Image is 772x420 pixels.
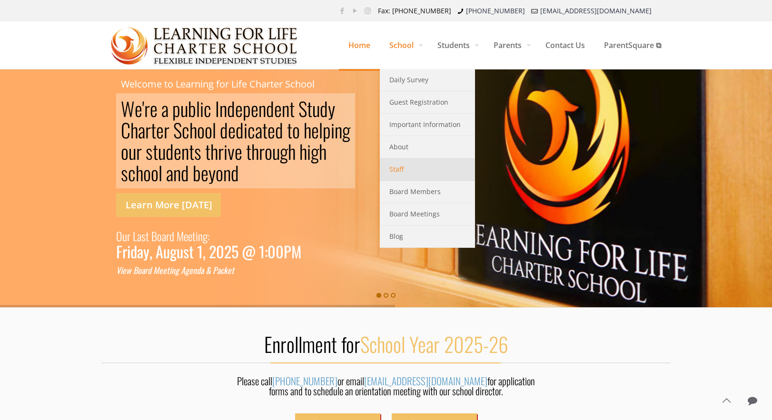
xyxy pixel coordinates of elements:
[194,141,201,162] div: s
[212,119,216,141] div: l
[188,226,192,245] div: e
[146,141,153,162] div: s
[136,141,142,162] div: r
[120,264,122,276] div: i
[307,141,311,162] div: i
[228,264,231,276] div: e
[208,226,210,245] div: :
[121,98,135,119] div: W
[116,226,122,245] div: O
[189,119,197,141] div: h
[205,119,212,141] div: o
[380,225,475,248] a: Blog
[111,21,298,69] a: Learning for Life Charter School
[320,98,328,119] div: d
[530,6,539,15] i: mail
[136,162,143,184] div: h
[311,119,319,141] div: e
[116,226,301,257] a: Our Last Board Meeting: Friday, August 1, 2025 @ 1:00PM
[389,96,448,108] span: Guest Registration
[188,98,196,119] div: b
[342,119,350,141] div: g
[128,162,136,184] div: c
[251,98,258,119] div: e
[312,98,320,119] div: u
[228,141,235,162] div: v
[156,119,164,141] div: e
[172,98,180,119] div: p
[145,264,148,276] div: r
[175,264,179,276] div: g
[272,141,280,162] div: u
[389,163,404,176] span: Staff
[193,264,197,276] div: n
[142,98,144,119] div: '
[137,226,141,245] div: a
[161,98,168,119] div: a
[209,245,216,257] div: 2
[220,119,228,141] div: d
[204,98,211,119] div: c
[380,69,475,91] a: Daily Survey
[274,98,282,119] div: e
[208,162,216,184] div: y
[180,98,188,119] div: u
[380,114,475,136] a: Important Information
[116,264,120,276] div: V
[162,226,166,245] div: a
[153,141,158,162] div: t
[267,119,275,141] div: e
[380,21,428,69] a: School
[189,245,194,257] div: t
[137,245,143,257] div: a
[181,162,189,184] div: d
[141,226,146,245] div: s
[141,264,145,276] div: a
[192,226,196,245] div: t
[319,141,327,162] div: h
[331,119,335,141] div: i
[133,226,137,245] div: L
[389,74,428,86] span: Daily Survey
[193,162,201,184] div: b
[205,141,210,162] div: t
[536,21,594,69] a: Contact Us
[121,119,130,141] div: C
[158,162,162,184] div: l
[339,31,380,59] span: Home
[350,6,360,15] a: YouTube icon
[266,98,274,119] div: d
[232,376,541,401] div: Please call or email for application forms and to schedule an orientation meeting with our school...
[540,6,652,15] a: [EMAIL_ADDRESS][DOMAIN_NAME]
[280,141,288,162] div: g
[224,141,228,162] div: i
[171,264,175,276] div: n
[111,22,298,69] img: Home
[164,119,169,141] div: r
[149,245,152,257] div: ,
[151,162,158,184] div: o
[380,203,475,225] a: Board Meetings
[177,226,184,245] div: M
[189,141,194,162] div: t
[247,119,255,141] div: c
[255,119,262,141] div: a
[380,181,475,203] a: Board Members
[389,230,403,243] span: Blog
[323,119,331,141] div: p
[220,264,224,276] div: c
[135,98,142,119] div: e
[173,162,181,184] div: n
[163,245,170,257] div: u
[484,31,536,59] span: Parents
[217,264,220,276] div: a
[299,141,307,162] div: h
[484,21,536,69] a: Parents
[177,245,183,257] div: u
[197,245,203,257] div: 1
[259,141,265,162] div: r
[116,264,234,276] a: View Board Meeting Agenda & Packet
[213,264,217,276] div: P
[130,245,137,257] div: d
[244,119,247,141] div: i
